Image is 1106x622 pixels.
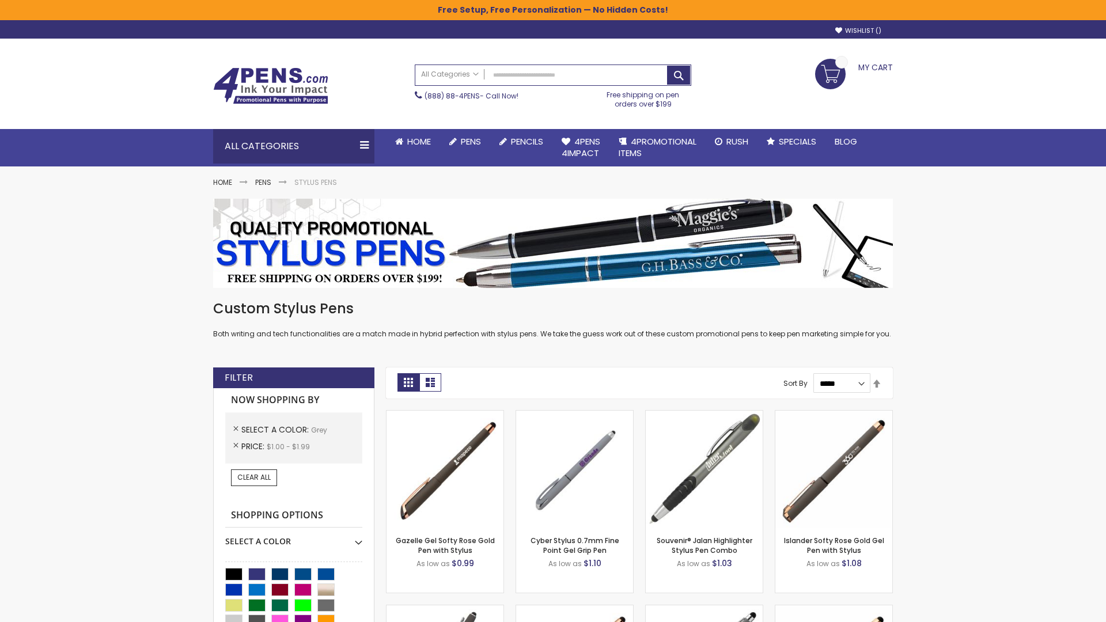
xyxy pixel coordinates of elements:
[213,129,374,164] div: All Categories
[619,135,696,159] span: 4PROMOTIONAL ITEMS
[783,378,808,388] label: Sort By
[835,135,857,147] span: Blog
[213,67,328,104] img: 4Pens Custom Pens and Promotional Products
[267,442,310,452] span: $1.00 - $1.99
[213,199,893,288] img: Stylus Pens
[516,605,633,615] a: Gazelle Gel Softy Rose Gold Pen with Stylus - ColorJet-Grey
[225,503,362,528] strong: Shopping Options
[706,129,757,154] a: Rush
[213,177,232,187] a: Home
[225,371,253,384] strong: Filter
[775,410,892,420] a: Islander Softy Rose Gold Gel Pen with Stylus-Grey
[562,135,600,159] span: 4Pens 4impact
[452,557,474,569] span: $0.99
[842,557,862,569] span: $1.08
[241,424,311,435] span: Select A Color
[386,129,440,154] a: Home
[241,441,267,452] span: Price
[548,559,582,568] span: As low as
[461,135,481,147] span: Pens
[531,536,619,555] a: Cyber Stylus 0.7mm Fine Point Gel Grip Pen
[646,605,763,615] a: Minnelli Softy Pen with Stylus - Laser Engraved-Grey
[806,559,840,568] span: As low as
[387,411,503,528] img: Gazelle Gel Softy Rose Gold Pen with Stylus-Grey
[416,559,450,568] span: As low as
[712,557,732,569] span: $1.03
[775,605,892,615] a: Islander Softy Rose Gold Gel Pen with Stylus - ColorJet Imprint-Grey
[440,129,490,154] a: Pens
[677,559,710,568] span: As low as
[516,411,633,528] img: Cyber Stylus 0.7mm Fine Point Gel Grip Pen-Grey
[595,86,692,109] div: Free shipping on pen orders over $199
[552,129,609,166] a: 4Pens4impact
[757,129,825,154] a: Specials
[425,91,480,101] a: (888) 88-4PENS
[609,129,706,166] a: 4PROMOTIONALITEMS
[646,410,763,420] a: Souvenir® Jalan Highlighter Stylus Pen Combo-Grey
[255,177,271,187] a: Pens
[646,411,763,528] img: Souvenir® Jalan Highlighter Stylus Pen Combo-Grey
[657,536,752,555] a: Souvenir® Jalan Highlighter Stylus Pen Combo
[516,410,633,420] a: Cyber Stylus 0.7mm Fine Point Gel Grip Pen-Grey
[231,469,277,486] a: Clear All
[779,135,816,147] span: Specials
[784,536,884,555] a: Islander Softy Rose Gold Gel Pen with Stylus
[213,299,893,339] div: Both writing and tech functionalities are a match made in hybrid perfection with stylus pens. We ...
[425,91,518,101] span: - Call Now!
[584,557,601,569] span: $1.10
[396,536,495,555] a: Gazelle Gel Softy Rose Gold Pen with Stylus
[294,177,337,187] strong: Stylus Pens
[421,70,479,79] span: All Categories
[237,472,271,482] span: Clear All
[407,135,431,147] span: Home
[387,605,503,615] a: Custom Soft Touch® Metal Pens with Stylus-Grey
[415,65,484,84] a: All Categories
[511,135,543,147] span: Pencils
[387,410,503,420] a: Gazelle Gel Softy Rose Gold Pen with Stylus-Grey
[726,135,748,147] span: Rush
[225,528,362,547] div: Select A Color
[490,129,552,154] a: Pencils
[311,425,327,435] span: Grey
[397,373,419,392] strong: Grid
[225,388,362,412] strong: Now Shopping by
[835,26,881,35] a: Wishlist
[775,411,892,528] img: Islander Softy Rose Gold Gel Pen with Stylus-Grey
[213,299,893,318] h1: Custom Stylus Pens
[825,129,866,154] a: Blog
